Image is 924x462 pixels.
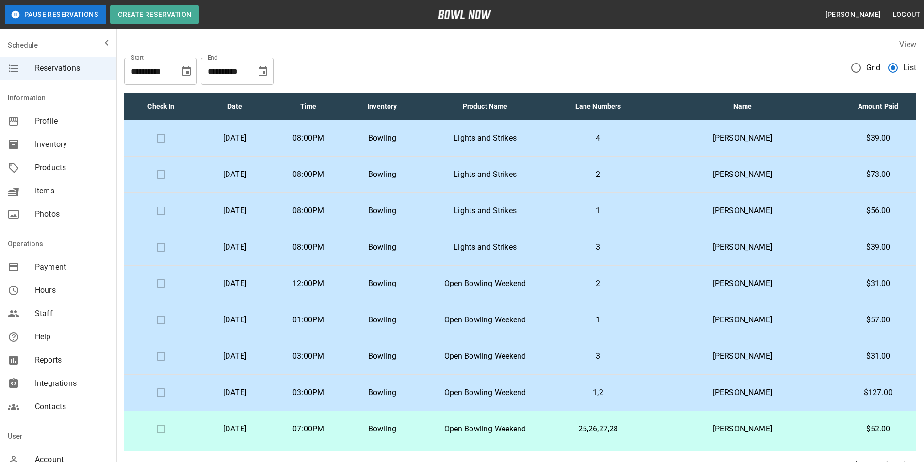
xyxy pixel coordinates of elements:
th: Check In [124,93,198,120]
p: [PERSON_NAME] [653,278,832,289]
p: $31.00 [848,278,908,289]
button: Choose date, selected date is Aug 22, 2025 [177,62,196,81]
button: Pause Reservations [5,5,106,24]
p: Lights and Strikes [427,241,544,253]
button: [PERSON_NAME] [821,6,885,24]
p: 03:00PM [279,350,338,362]
p: [PERSON_NAME] [653,169,832,180]
span: Products [35,162,109,174]
span: Profile [35,115,109,127]
p: [PERSON_NAME] [653,314,832,326]
p: Bowling [353,350,411,362]
p: Open Bowling Weekend [427,350,544,362]
p: 3 [559,350,637,362]
p: $31.00 [848,350,908,362]
span: List [903,62,916,74]
button: Create Reservation [110,5,199,24]
p: $127.00 [848,387,908,398]
p: 08:00PM [279,241,338,253]
p: Lights and Strikes [427,205,544,217]
p: Open Bowling Weekend [427,314,544,326]
p: 4 [559,132,637,144]
p: 2 [559,169,637,180]
span: Payment [35,261,109,273]
p: [DATE] [206,132,264,144]
p: [DATE] [206,169,264,180]
p: [DATE] [206,387,264,398]
p: 07:00PM [279,423,338,435]
p: [PERSON_NAME] [653,387,832,398]
p: [DATE] [206,205,264,217]
th: Time [272,93,345,120]
p: [PERSON_NAME] [653,423,832,435]
p: Open Bowling Weekend [427,278,544,289]
p: 1,2 [559,387,637,398]
p: $57.00 [848,314,908,326]
p: $52.00 [848,423,908,435]
th: Product Name [419,93,551,120]
img: logo [438,10,491,19]
button: Logout [889,6,924,24]
p: [PERSON_NAME] [653,132,832,144]
span: Photos [35,208,109,220]
th: Amount Paid [840,93,916,120]
p: Bowling [353,169,411,180]
p: Lights and Strikes [427,132,544,144]
p: 08:00PM [279,169,338,180]
p: [PERSON_NAME] [653,241,832,253]
p: Lights and Strikes [427,169,544,180]
p: [DATE] [206,423,264,435]
p: 01:00PM [279,314,338,326]
p: $56.00 [848,205,908,217]
th: Name [645,93,840,120]
p: 1 [559,314,637,326]
p: 1 [559,205,637,217]
p: 12:00PM [279,278,338,289]
span: Reports [35,354,109,366]
p: Bowling [353,132,411,144]
p: Bowling [353,205,411,217]
span: Items [35,185,109,197]
p: 25,26,27,28 [559,423,637,435]
p: Bowling [353,241,411,253]
span: Staff [35,308,109,319]
p: $39.00 [848,241,908,253]
p: 03:00PM [279,387,338,398]
p: [DATE] [206,241,264,253]
p: $39.00 [848,132,908,144]
p: Bowling [353,387,411,398]
p: 08:00PM [279,205,338,217]
span: Hours [35,285,109,296]
p: Open Bowling Weekend [427,387,544,398]
p: $73.00 [848,169,908,180]
p: Bowling [353,314,411,326]
th: Lane Numbers [551,93,645,120]
p: Open Bowling Weekend [427,423,544,435]
p: [PERSON_NAME] [653,350,832,362]
button: Choose date, selected date is Sep 22, 2025 [253,62,273,81]
span: Integrations [35,378,109,389]
p: [DATE] [206,314,264,326]
p: Bowling [353,423,411,435]
label: View [899,40,916,49]
p: 3 [559,241,637,253]
p: 08:00PM [279,132,338,144]
th: Inventory [345,93,419,120]
span: Help [35,331,109,343]
span: Grid [866,62,881,74]
p: Bowling [353,278,411,289]
span: Contacts [35,401,109,413]
p: [DATE] [206,278,264,289]
span: Reservations [35,63,109,74]
span: Inventory [35,139,109,150]
p: [PERSON_NAME] [653,205,832,217]
p: 2 [559,278,637,289]
p: [DATE] [206,350,264,362]
th: Date [198,93,272,120]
